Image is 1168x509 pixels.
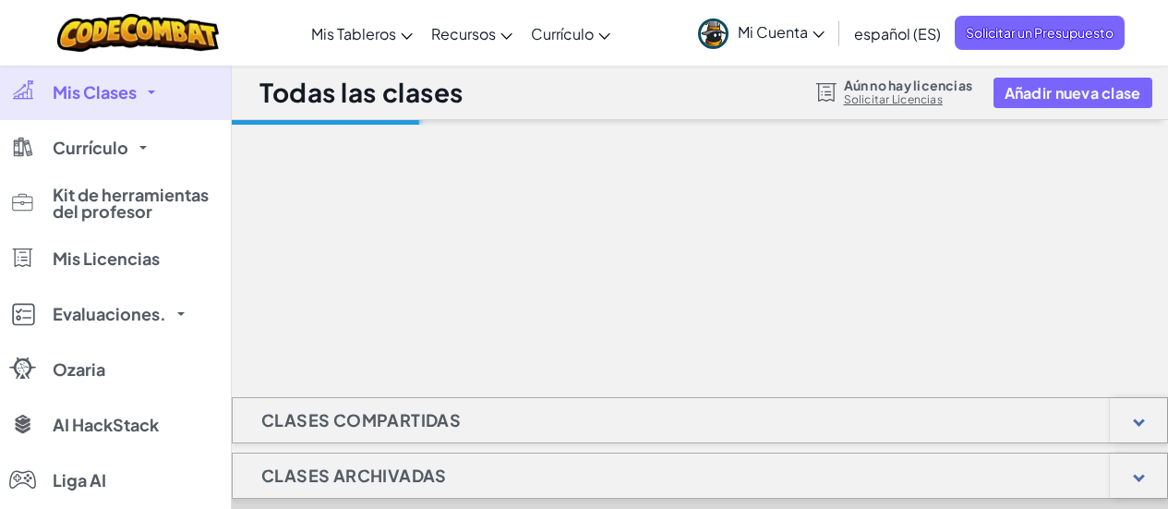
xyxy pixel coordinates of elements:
[698,18,728,49] img: avatar
[844,78,973,92] span: Aún no hay licencias
[302,8,422,58] a: Mis Tableros
[57,14,219,52] img: CodeCombat logo
[854,24,941,43] span: español (ES)
[53,472,106,489] span: Liga AI
[53,250,160,267] span: Mis Licencias
[422,8,522,58] a: Recursos
[233,397,489,443] h1: Clases Compartidas
[845,8,950,58] a: español (ES)
[233,453,476,499] h1: Clases archivadas
[531,24,594,43] span: Currículo
[522,8,620,58] a: Currículo
[955,16,1125,50] a: Solicitar un Presupuesto
[993,78,1152,108] button: Añadir nueva clase
[259,75,464,110] h1: Todas las clases
[53,361,105,378] span: Ozaria
[53,187,219,220] span: Kit de herramientas del profesor
[431,24,496,43] span: Recursos
[311,24,396,43] span: Mis Tableros
[53,306,166,322] span: Evaluaciones.
[844,92,973,107] a: Solicitar Licencias
[53,417,159,433] span: AI HackStack
[738,22,825,42] span: Mi Cuenta
[53,139,128,156] span: Currículo
[689,4,834,62] a: Mi Cuenta
[53,84,137,101] span: Mis Clases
